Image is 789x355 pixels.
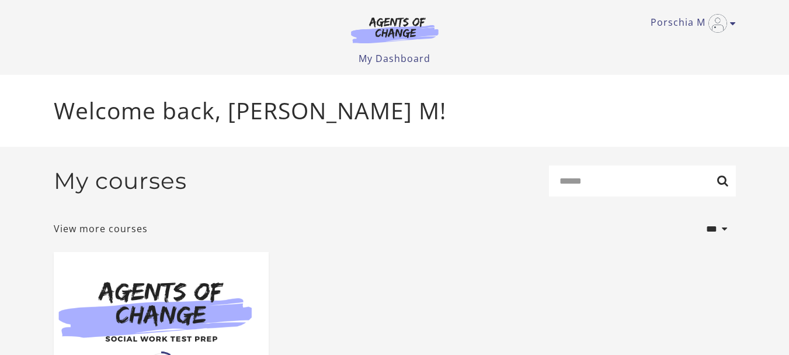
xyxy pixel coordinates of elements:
img: Agents of Change Logo [339,16,451,43]
p: Welcome back, [PERSON_NAME] M! [54,94,736,128]
a: My Dashboard [359,52,430,65]
h2: My courses [54,167,187,195]
a: View more courses [54,222,148,236]
a: Toggle menu [651,14,730,33]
